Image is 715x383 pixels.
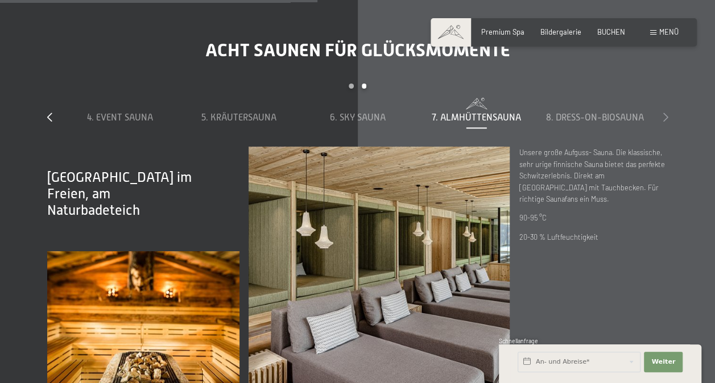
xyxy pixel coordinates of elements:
[519,231,668,243] p: 20-30 % Luftfeuchtigkeit
[362,84,367,89] div: Carousel Page 2 (Current Slide)
[644,352,683,372] button: Weiter
[205,39,510,61] span: Acht Saunen für Glücksmomente
[61,84,655,98] div: Carousel Pagination
[519,212,668,223] p: 90-95 °C
[519,147,668,205] p: Unsere große Aufguss- Sauna. Die klassische, sehr urige finnische Sauna bietet das perfekte Schwi...
[651,357,675,367] span: Weiter
[499,338,538,344] span: Schnellanfrage
[659,27,679,36] span: Menü
[597,27,625,36] a: BUCHEN
[201,113,276,123] span: 5. Kräutersauna
[47,169,192,218] span: [GEOGRAPHIC_DATA] im Freien, am Naturbadeteich
[329,113,385,123] span: 6. Sky Sauna
[546,113,644,123] span: 8. Dress-on-Biosauna
[540,27,581,36] a: Bildergalerie
[87,113,153,123] span: 4. Event Sauna
[481,27,524,36] a: Premium Spa
[349,84,354,89] div: Carousel Page 1
[432,113,521,123] span: 7. Almhüttensauna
